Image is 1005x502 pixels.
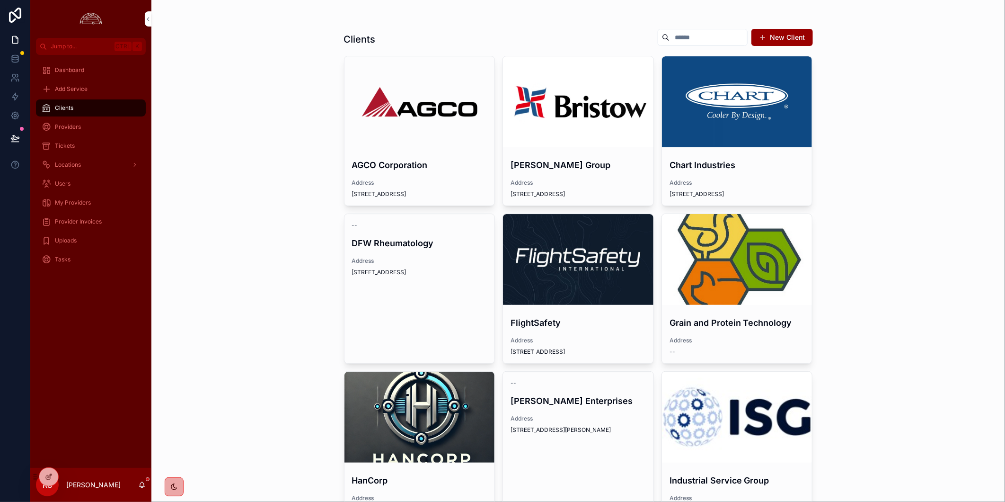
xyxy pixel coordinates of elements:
[55,218,102,225] span: Provider Invoices
[344,56,495,147] div: AGCO-Logo.wine-2.png
[352,237,487,250] h4: DFW Rheumatology
[36,62,146,79] a: Dashboard
[55,237,77,244] span: Uploads
[36,232,146,249] a: Uploads
[352,257,487,265] span: Address
[511,159,646,171] h4: [PERSON_NAME] Group
[36,194,146,211] a: My Providers
[55,180,71,188] span: Users
[36,251,146,268] a: Tasks
[511,426,646,434] span: [STREET_ADDRESS][PERSON_NAME]
[51,43,111,50] span: Jump to...
[352,179,487,187] span: Address
[55,256,71,263] span: Tasks
[670,474,805,487] h4: Industrial Service Group
[511,394,646,407] h4: [PERSON_NAME] Enterprises
[55,104,73,112] span: Clients
[55,66,84,74] span: Dashboard
[55,85,88,93] span: Add Service
[511,379,516,387] span: --
[55,199,91,206] span: My Providers
[344,56,495,206] a: AGCO CorporationAddress[STREET_ADDRESS]
[502,56,654,206] a: [PERSON_NAME] GroupAddress[STREET_ADDRESS]
[36,175,146,192] a: Users
[115,42,132,51] span: Ctrl
[751,29,813,46] button: New Client
[502,214,654,364] a: FlightSafetyAddress[STREET_ADDRESS]
[670,159,805,171] h4: Chart Industries
[36,99,146,117] a: Clients
[511,179,646,187] span: Address
[344,33,376,46] h1: Clients
[36,213,146,230] a: Provider Invoices
[511,190,646,198] span: [STREET_ADDRESS]
[36,118,146,135] a: Providers
[670,494,805,502] span: Address
[55,161,81,169] span: Locations
[133,43,141,50] span: K
[352,190,487,198] span: [STREET_ADDRESS]
[670,190,805,198] span: [STREET_ADDRESS]
[77,11,105,27] img: App logo
[55,123,81,131] span: Providers
[662,214,812,305] div: channels4_profile.jpg
[662,372,812,463] div: the_industrial_service_group_logo.jpeg
[36,156,146,173] a: Locations
[352,474,487,487] h4: HanCorp
[670,179,805,187] span: Address
[511,415,646,422] span: Address
[511,348,646,356] span: [STREET_ADDRESS]
[352,269,487,276] span: [STREET_ADDRESS]
[661,56,813,206] a: Chart IndustriesAddress[STREET_ADDRESS]
[352,222,358,229] span: --
[66,480,121,490] p: [PERSON_NAME]
[503,214,653,305] div: 1633977066381.jpeg
[344,214,495,364] a: --DFW RheumatologyAddress[STREET_ADDRESS]
[670,316,805,329] h4: Grain and Protein Technology
[511,337,646,344] span: Address
[30,55,151,280] div: scrollable content
[36,38,146,55] button: Jump to...CtrlK
[344,372,495,463] div: 778c0795d38c4790889d08bccd6235bd28ab7647284e7b1cd2b3dc64200782bb.png
[670,337,805,344] span: Address
[503,56,653,147] div: Bristow-Logo.png
[670,348,675,356] span: --
[352,159,487,171] h4: AGCO Corporation
[36,137,146,154] a: Tickets
[662,56,812,147] div: 1426109293-7d24997d20679e908a7df4e16f8b392190537f5f73e5c021cd37739a270e5c0f-d.png
[661,214,813,364] a: Grain and Protein TechnologyAddress--
[36,81,146,98] a: Add Service
[352,494,487,502] span: Address
[55,142,75,150] span: Tickets
[511,316,646,329] h4: FlightSafety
